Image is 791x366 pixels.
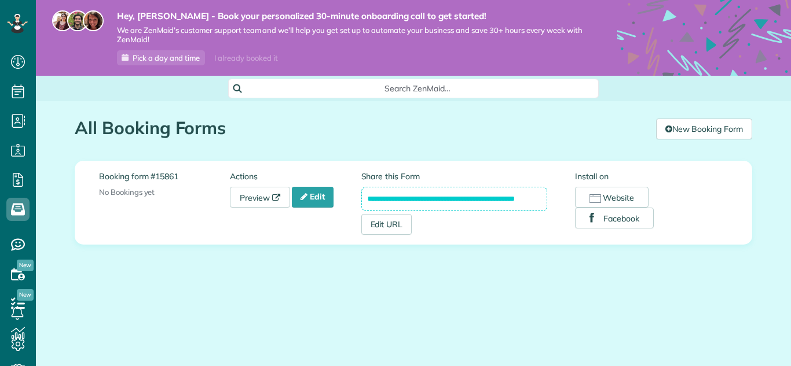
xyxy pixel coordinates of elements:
[230,171,361,182] label: Actions
[67,10,88,31] img: jorge-587dff0eeaa6aab1f244e6dc62b8924c3b6ad411094392a53c71c6c4a576187d.jpg
[17,289,34,301] span: New
[99,171,230,182] label: Booking form #15861
[117,25,583,45] span: We are ZenMaid’s customer support team and we’ll help you get set up to automate your business an...
[52,10,73,31] img: maria-72a9807cf96188c08ef61303f053569d2e2a8a1cde33d635c8a3ac13582a053d.jpg
[575,187,649,208] button: Website
[292,187,334,208] a: Edit
[575,171,728,182] label: Install on
[99,187,155,197] span: No Bookings yet
[575,208,654,228] button: Facebook
[17,260,34,271] span: New
[75,119,647,138] h1: All Booking Forms
[133,53,200,62] span: Pick a day and time
[230,187,290,208] a: Preview
[361,214,412,235] a: Edit URL
[83,10,104,31] img: michelle-19f622bdf1676172e81f8f8fba1fb50e276960ebfe0243fe18214015130c80e4.jpg
[361,171,548,182] label: Share this Form
[117,50,205,65] a: Pick a day and time
[656,119,752,139] a: New Booking Form
[207,51,284,65] div: I already booked it
[117,10,583,22] strong: Hey, [PERSON_NAME] - Book your personalized 30-minute onboarding call to get started!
